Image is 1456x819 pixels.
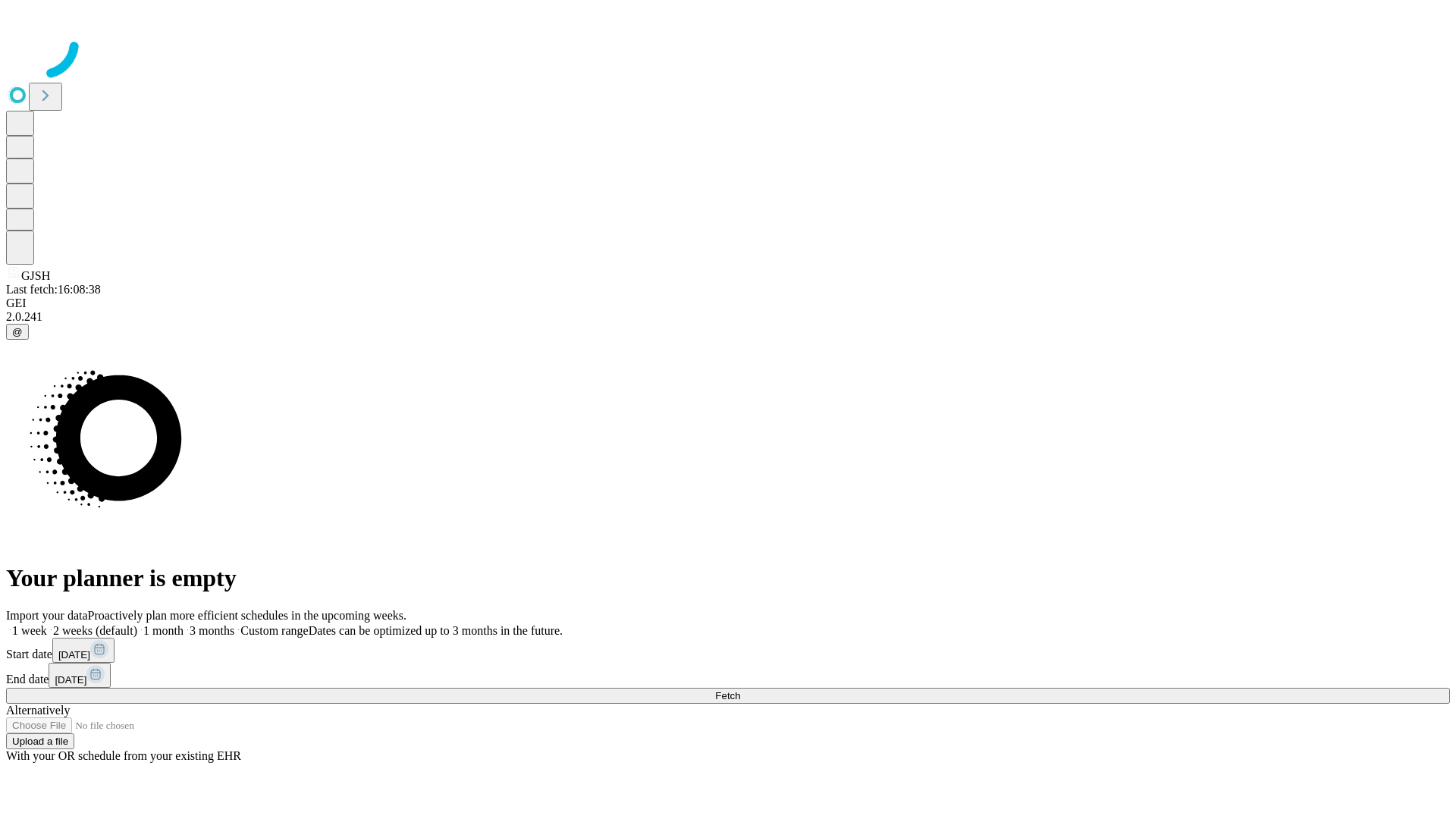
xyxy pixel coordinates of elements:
[6,324,29,340] button: @
[240,624,308,637] span: Custom range
[53,624,137,637] span: 2 weeks (default)
[6,733,74,749] button: Upload a file
[12,326,23,337] span: @
[309,624,563,637] span: Dates can be optimized up to 3 months in the future.
[6,663,1450,688] div: End date
[6,638,1450,663] div: Start date
[49,663,111,688] button: [DATE]
[6,609,88,622] span: Import your data
[6,283,101,296] span: Last fetch: 16:08:38
[6,688,1450,704] button: Fetch
[12,624,47,637] span: 1 week
[6,310,1450,324] div: 2.0.241
[715,690,740,701] span: Fetch
[21,269,50,282] span: GJSH
[6,564,1450,592] h1: Your planner is empty
[190,624,234,637] span: 3 months
[58,649,90,661] span: [DATE]
[6,749,241,762] span: With your OR schedule from your existing EHR
[55,674,86,686] span: [DATE]
[6,297,1450,310] div: GEI
[88,609,406,622] span: Proactively plan more efficient schedules in the upcoming weeks.
[143,624,184,637] span: 1 month
[52,638,115,663] button: [DATE]
[6,704,70,717] span: Alternatively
